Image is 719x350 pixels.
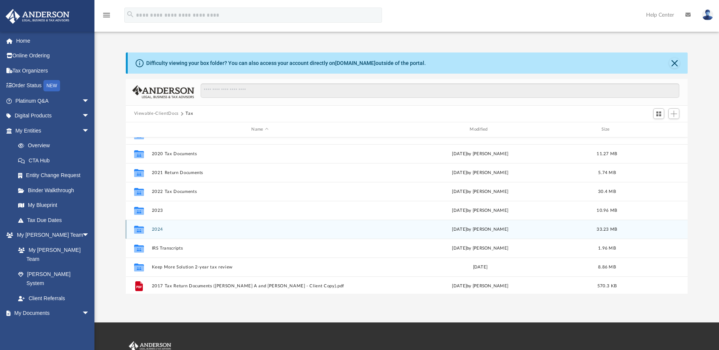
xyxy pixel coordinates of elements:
span: arrow_drop_down [82,93,97,109]
button: 2017 Tax Return Documents ([PERSON_NAME] A and [PERSON_NAME] - Client Copy).pdf [152,284,368,288]
a: Overview [11,138,101,153]
a: Home [5,33,101,48]
div: [DATE] by [PERSON_NAME] [372,282,589,289]
a: [PERSON_NAME] System [11,267,97,291]
span: 8.86 MB [598,265,616,269]
button: IRS Transcripts [152,246,368,251]
button: 2021 Return Documents [152,170,368,175]
button: 2023 [152,208,368,213]
button: Close [669,58,680,68]
span: 33.23 MB [597,227,617,231]
i: menu [102,11,111,20]
span: arrow_drop_down [82,123,97,139]
a: CTA Hub [11,153,101,168]
span: 1.96 MB [598,246,616,250]
button: Viewable-ClientDocs [134,110,179,117]
button: Keep More Solution 2-year tax review [152,265,368,270]
a: Entity Change Request [11,168,101,183]
div: [DATE] by [PERSON_NAME] [372,169,589,176]
div: [DATE] by [PERSON_NAME] [372,150,589,157]
div: [DATE] [372,264,589,270]
span: arrow_drop_down [82,306,97,321]
button: Tax [186,110,193,117]
a: Online Ordering [5,48,101,63]
div: [DATE] by [PERSON_NAME] [372,207,589,214]
a: My [PERSON_NAME] Teamarrow_drop_down [5,228,97,243]
a: Order StatusNEW [5,78,101,94]
button: 2020 Return Review [152,133,368,137]
a: Digital Productsarrow_drop_down [5,108,101,123]
div: [DATE] by [PERSON_NAME] [372,131,589,138]
img: Anderson Advisors Platinum Portal [3,9,72,24]
a: Tax Due Dates [11,213,101,228]
button: More options [643,280,661,291]
span: 10.96 MB [597,208,617,212]
a: My Entitiesarrow_drop_down [5,123,101,138]
a: My [PERSON_NAME] Team [11,242,93,267]
div: [DATE] by [PERSON_NAME] [372,245,589,251]
a: Tax Organizers [5,63,101,78]
a: My Documentsarrow_drop_down [5,306,97,321]
a: [DOMAIN_NAME] [335,60,376,66]
div: id [129,126,148,133]
a: Binder Walkthrough [11,183,101,198]
div: Modified [371,126,588,133]
a: Client Referrals [11,291,97,306]
span: arrow_drop_down [82,228,97,243]
div: [DATE] by [PERSON_NAME] [372,188,589,195]
input: Search files and folders [201,83,679,98]
div: NEW [43,80,60,91]
span: 11.27 MB [597,151,617,156]
div: [DATE] by [PERSON_NAME] [372,226,589,233]
span: 5.74 MB [598,170,616,174]
button: 2020 Tax Documents [152,151,368,156]
div: grid [126,137,688,294]
button: 2022 Tax Documents [152,189,368,194]
button: 2024 [152,227,368,232]
button: Add [668,108,680,119]
button: Switch to Grid View [653,108,665,119]
span: 570.3 KB [597,284,617,288]
span: arrow_drop_down [82,108,97,124]
a: My Blueprint [11,198,97,213]
div: Name [151,126,368,133]
a: Box [11,321,93,336]
a: menu [102,14,111,20]
div: id [625,126,678,133]
a: Platinum Q&Aarrow_drop_down [5,93,101,108]
img: User Pic [702,9,713,20]
span: 30.4 MB [598,189,616,193]
i: search [126,10,135,19]
div: Size [592,126,622,133]
div: Difficulty viewing your box folder? You can also access your account directly on outside of the p... [146,59,426,67]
